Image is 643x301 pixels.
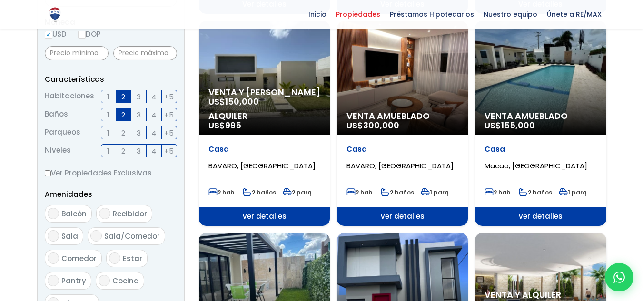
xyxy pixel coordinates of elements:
span: Baños [45,108,68,121]
p: Amenidades [45,188,177,200]
input: Recibidor [99,208,110,219]
span: Parqueos [45,126,80,139]
span: 4 [151,91,156,103]
a: Venta Amueblado US$300,000 Casa BAVARO, [GEOGRAPHIC_DATA] 2 hab. 2 baños 1 parq. Ver detalles [337,21,468,226]
span: Venta y [PERSON_NAME] [208,87,320,97]
input: Estar [109,252,120,264]
span: 150,000 [225,96,259,107]
span: Préstamos Hipotecarios [385,7,479,21]
span: 2 hab. [346,188,374,196]
span: 4 [151,127,156,139]
span: Venta Amueblado [485,111,596,121]
span: 1 parq. [421,188,450,196]
span: BAVARO, [GEOGRAPHIC_DATA] [346,161,454,171]
span: 4 [151,145,156,157]
input: DOP [78,31,86,39]
span: 3 [137,145,141,157]
span: US$ [208,96,259,107]
label: USD [45,28,67,40]
span: US$ [485,119,535,131]
span: Ver detalles [199,207,330,226]
span: Comedor [61,253,97,263]
span: BAVARO, [GEOGRAPHIC_DATA] [208,161,316,171]
span: Cocina [112,276,139,286]
span: +5 [164,127,174,139]
p: Casa [346,145,458,154]
label: DOP [78,28,101,40]
input: Precio máximo [113,46,177,60]
span: US$ [346,119,399,131]
span: 3 [137,109,141,121]
span: Niveles [45,144,71,157]
span: Inicio [304,7,331,21]
span: Únete a RE/MAX [542,7,606,21]
span: 1 [107,145,109,157]
span: 2 [121,145,125,157]
span: +5 [164,91,174,103]
span: 2 baños [243,188,276,196]
span: Alquiler [208,111,320,121]
span: 2 baños [381,188,414,196]
span: Venta Amueblado [346,111,458,121]
span: 1 parq. [559,188,588,196]
span: Recibidor [113,209,147,219]
span: Estar [123,253,142,263]
span: 1 [107,91,109,103]
input: Ver Propiedades Exclusivas [45,170,51,176]
span: 3 [137,127,141,139]
span: 2 [121,91,125,103]
p: Casa [485,145,596,154]
span: 2 baños [519,188,552,196]
span: 2 [121,127,125,139]
span: Pantry [61,276,86,286]
span: 995 [225,119,241,131]
span: 3 [137,91,141,103]
span: 2 parq. [283,188,313,196]
span: 2 [121,109,125,121]
input: Sala/Comedor [90,230,102,242]
span: Macao, [GEOGRAPHIC_DATA] [485,161,587,171]
span: Ver detalles [337,207,468,226]
input: Precio mínimo [45,46,109,60]
span: 2 hab. [208,188,236,196]
label: Ver Propiedades Exclusivas [45,167,177,179]
span: US$ [208,119,241,131]
input: Sala [48,230,59,242]
span: 1 [107,109,109,121]
span: Sala/Comedor [104,231,160,241]
span: 300,000 [363,119,399,131]
input: Pantry [48,275,59,286]
span: 4 [151,109,156,121]
img: Logo de REMAX [47,6,63,23]
span: 1 [107,127,109,139]
span: 155,000 [501,119,535,131]
a: Venta Amueblado US$155,000 Casa Macao, [GEOGRAPHIC_DATA] 2 hab. 2 baños 1 parq. Ver detalles [475,21,606,226]
p: Características [45,73,177,85]
span: Nuestro equipo [479,7,542,21]
span: Habitaciones [45,90,94,103]
span: Balcón [61,209,87,219]
input: USD [45,31,52,39]
p: Casa [208,145,320,154]
span: Propiedades [331,7,385,21]
span: 2 hab. [485,188,512,196]
span: Ver detalles [475,207,606,226]
input: Comedor [48,252,59,264]
a: Venta y [PERSON_NAME] US$150,000 Alquiler US$995 Casa BAVARO, [GEOGRAPHIC_DATA] 2 hab. 2 baños 2 ... [199,21,330,226]
input: Cocina [99,275,110,286]
input: Balcón [48,208,59,219]
span: +5 [164,145,174,157]
span: +5 [164,109,174,121]
span: Sala [61,231,78,241]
